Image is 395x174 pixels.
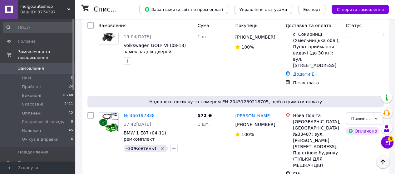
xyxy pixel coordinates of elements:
[332,5,389,14] button: Створити замовлення
[99,113,118,132] img: Фото товару
[69,111,73,116] span: 12
[234,33,275,41] div: [PHONE_NUMBER]
[22,101,43,107] span: Скасовані
[239,7,287,12] span: Управління статусами
[22,119,64,125] span: Відправка зі складу
[126,146,157,151] span: -30Жовтень1
[124,43,186,60] a: Volkswagen GOLF VI (08-13) замок задніх дверей багажника, Гольф 6
[303,7,321,12] span: Експорт
[293,31,341,68] div: с. Сокиринці (Хмельницька обл.), Пункт приймання-видачі (до 30 кг): вул. [STREET_ADDRESS]
[381,136,393,148] button: Чат з покупцем6
[22,111,42,116] span: Оплачені
[18,49,75,60] span: Замовлення та повідомлення
[99,28,118,42] img: Фото товару
[3,22,74,33] input: Пошук
[234,120,275,129] div: [PHONE_NUMBER]
[124,113,155,118] a: № 366197838
[124,34,151,39] span: 19:04[DATE]
[69,84,73,90] span: 24
[18,149,48,155] span: Повідомлення
[71,75,73,81] span: 0
[346,23,362,28] span: Статус
[69,128,73,134] span: 45
[99,23,126,28] span: Замовлення
[160,146,165,151] svg: Видалити мітку
[22,137,58,142] span: Очікує відправки
[18,39,36,44] span: Головна
[325,7,389,12] a: Створити замовлення
[198,23,209,28] span: Cума
[71,119,73,125] span: 0
[293,80,341,86] div: Післяплата
[90,99,381,105] span: Надішліть посилку за номером ЕН 20451269218705, щоб отримати оплату
[198,113,212,118] span: 572 ₴
[62,93,73,98] span: 10748
[71,137,73,142] span: 6
[388,136,393,142] span: 6
[22,84,41,90] span: Прийняті
[198,34,210,39] span: 1 шт.
[346,127,379,135] div: Оплачено
[18,66,44,71] span: Замовлення
[18,160,58,166] span: Товари та послуги
[285,23,331,28] span: Доставка та оплата
[241,45,254,49] span: 100%
[293,112,341,119] div: Нова Пошта
[22,128,41,134] span: Наложка
[64,101,73,107] span: 2411
[235,23,257,28] span: Покупець
[20,9,75,15] div: Ваш ID: 3774397
[22,75,31,81] span: Нові
[124,122,151,127] span: 17:42[DATE]
[298,5,326,14] button: Експорт
[22,93,41,98] span: Виконані
[198,122,210,127] span: 1 шт.
[293,119,341,168] div: [GEOGRAPHIC_DATA], [GEOGRAPHIC_DATA] №33487: вул. [PERSON_NAME][STREET_ADDRESS], Під стіною будин...
[235,113,271,119] a: [PERSON_NAME]
[94,6,157,13] h1: Список замовлень
[99,25,119,45] a: Фото товару
[99,112,119,132] a: Фото товару
[234,5,292,14] button: Управління статусами
[337,7,384,12] span: Створити замовлення
[124,130,177,154] a: BMW 1 E87 (04-11) ремкомплект склопідйомника задній правий, БМВ 1 е87
[241,132,254,137] span: 100%
[144,7,223,12] span: Завантажити звіт по пром-оплаті
[20,4,67,9] span: Indigo.autoshop
[139,5,228,14] button: Завантажити звіт по пром-оплаті
[376,155,389,168] button: Наверх
[293,72,318,77] a: Додати ЕН
[351,115,371,122] div: Прийнято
